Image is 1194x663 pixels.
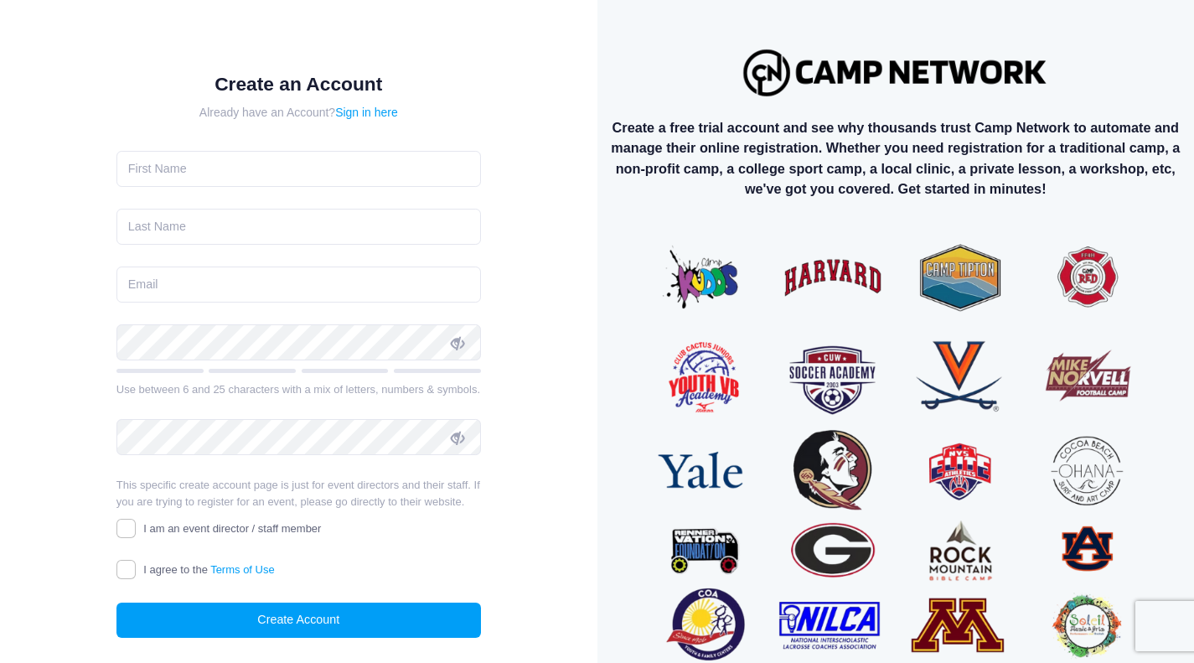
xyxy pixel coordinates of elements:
[116,73,481,96] h1: Create an Account
[143,522,321,535] span: I am an event director / staff member
[116,151,481,187] input: First Name
[116,560,136,579] input: I agree to theTerms of Use
[116,603,481,639] button: Create Account
[116,267,481,303] input: Email
[116,477,481,510] p: This specific create account page is just for event directors and their staff. If you are trying ...
[116,209,481,245] input: Last Name
[143,563,274,576] span: I agree to the
[116,381,481,398] div: Use between 6 and 25 characters with a mix of letters, numbers & symbols.
[116,519,136,538] input: I am an event director / staff member
[335,106,398,119] a: Sign in here
[611,117,1181,199] p: Create a free trial account and see why thousands trust Camp Network to automate and manage their...
[736,41,1056,104] img: Logo
[116,104,481,122] div: Already have an Account?
[210,563,275,576] a: Terms of Use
